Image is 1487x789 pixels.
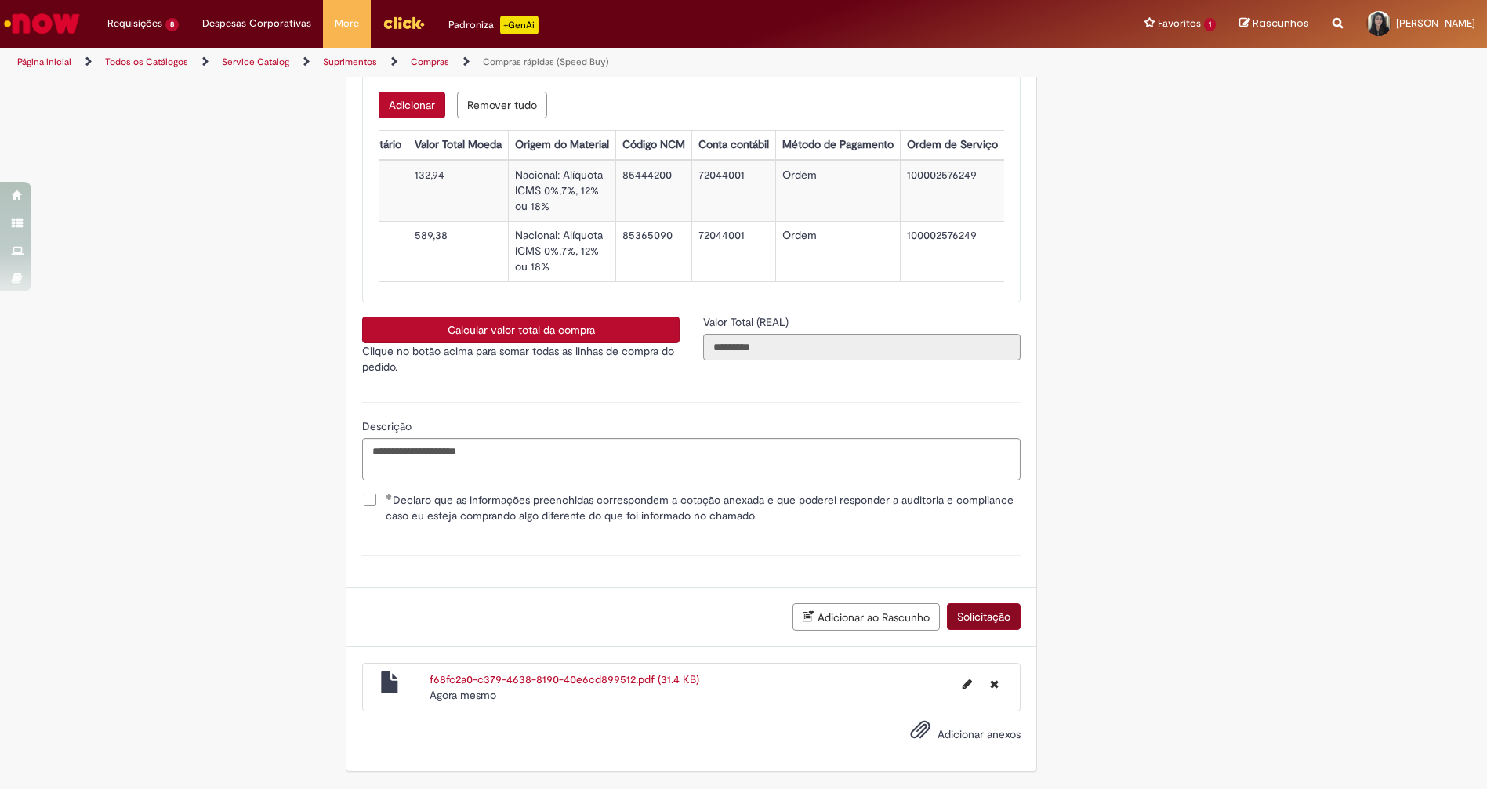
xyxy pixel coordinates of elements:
[411,56,449,68] a: Compras
[776,161,901,222] td: Ordem
[430,672,699,686] a: f68fc2a0-c379-4638-8190-40e6cd899512.pdf (31.4 KB)
[362,438,1021,480] textarea: Descrição
[616,222,692,282] td: 85365090
[509,222,616,282] td: Nacional: Alíquota ICMS 0%,7%, 12% ou 18%
[1253,16,1309,31] span: Rascunhos
[362,419,415,433] span: Descrição
[105,56,188,68] a: Todos os Catálogos
[981,671,1008,697] button: Excluir f68fc2a0-c379-4638-8190-40e6cd899512.pdf
[703,334,1021,360] input: Valor Total (REAL)
[703,315,792,329] span: Somente leitura - Valor Total (REAL)
[1396,16,1475,30] span: [PERSON_NAME]
[383,11,425,34] img: click_logo_yellow_360x200.png
[222,56,289,68] a: Service Catalog
[500,16,539,34] p: +GenAi
[703,314,792,330] label: Somente leitura - Valor Total (REAL)
[901,131,1005,160] th: Ordem de Serviço
[362,343,680,375] p: Clique no botão acima para somar todas as linhas de compra do pedido.
[165,18,179,31] span: 8
[379,92,445,118] button: Add a row for Lista de Itens
[323,56,377,68] a: Suprimentos
[1239,16,1309,31] a: Rascunhos
[692,131,776,160] th: Conta contábil
[1158,16,1201,31] span: Favoritos
[947,603,1021,630] button: Solicitação
[483,56,609,68] a: Compras rápidas (Speed Buy)
[901,222,1005,282] td: 100002576249
[386,494,393,500] span: Obrigatório Preenchido
[362,317,680,343] button: Calcular valor total da compra
[509,161,616,222] td: Nacional: Alíquota ICMS 0%,7%, 12% ou 18%
[776,131,901,160] th: Método de Pagamento
[335,16,359,31] span: More
[616,161,692,222] td: 85444200
[386,492,1021,523] span: Declaro que as informações preenchidas correspondem a cotação anexada e que poderei responder a a...
[107,16,162,31] span: Requisições
[1204,18,1216,31] span: 1
[430,688,496,702] span: Agora mesmo
[692,161,776,222] td: 72044001
[17,56,71,68] a: Página inicial
[792,603,940,631] button: Adicionar ao Rascunho
[408,161,509,222] td: 132,94
[448,16,539,34] div: Padroniza
[202,16,311,31] span: Despesas Corporativas
[12,48,980,77] ul: Trilhas de página
[692,222,776,282] td: 72044001
[408,131,509,160] th: Valor Total Moeda
[616,131,692,160] th: Código NCM
[509,131,616,160] th: Origem do Material
[408,222,509,282] td: 589,38
[901,161,1005,222] td: 100002576249
[2,8,82,39] img: ServiceNow
[953,671,981,697] button: Editar nome de arquivo f68fc2a0-c379-4638-8190-40e6cd899512.pdf
[938,727,1021,741] span: Adicionar anexos
[430,688,496,702] time: 30/09/2025 10:49:49
[776,222,901,282] td: Ordem
[457,92,547,118] button: Remove all rows for Lista de Itens
[906,715,934,751] button: Adicionar anexos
